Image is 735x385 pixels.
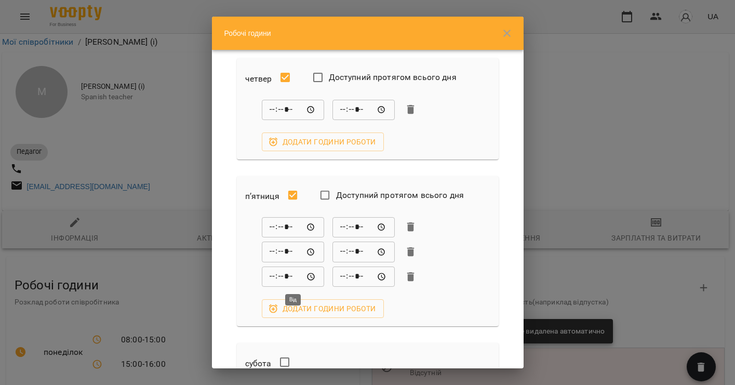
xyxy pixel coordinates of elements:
[403,102,419,117] button: Видалити
[336,189,464,202] span: Доступний протягом всього дня
[403,244,419,260] button: Видалити
[262,132,384,151] button: Додати години роботи
[332,242,395,262] div: До
[332,217,395,237] div: До
[403,219,419,235] button: Видалити
[245,72,272,86] h6: четвер
[262,299,384,318] button: Додати години роботи
[262,217,324,237] div: Від
[329,71,457,84] span: Доступний протягом всього дня
[245,356,272,371] h6: субота
[212,17,524,50] div: Робочі години
[332,99,395,120] div: До
[245,189,279,204] h6: п’ятниця
[270,302,376,315] span: Додати години роботи
[403,269,419,285] button: Видалити
[270,136,376,148] span: Додати години роботи
[262,99,324,120] div: Від
[262,242,324,262] div: Від
[332,267,395,287] div: До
